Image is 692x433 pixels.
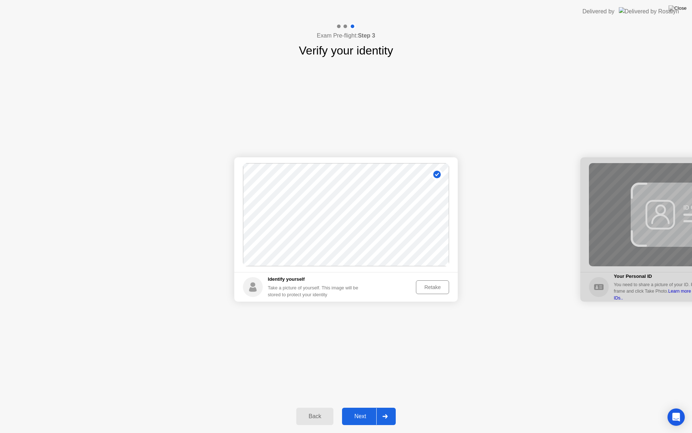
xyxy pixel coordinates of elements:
button: Back [296,408,333,425]
h1: Verify your identity [299,42,393,59]
div: Take a picture of yourself. This image will be stored to protect your identity [268,284,364,298]
img: Close [669,5,687,11]
img: Delivered by Rosalyn [619,7,679,16]
div: Retake [418,284,447,290]
h5: Identify yourself [268,276,364,283]
button: Retake [416,280,449,294]
div: Delivered by [582,7,615,16]
h4: Exam Pre-flight: [317,31,375,40]
div: Next [344,413,376,420]
div: Open Intercom Messenger [667,408,685,426]
div: Back [298,413,331,420]
b: Step 3 [358,32,375,39]
button: Next [342,408,396,425]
